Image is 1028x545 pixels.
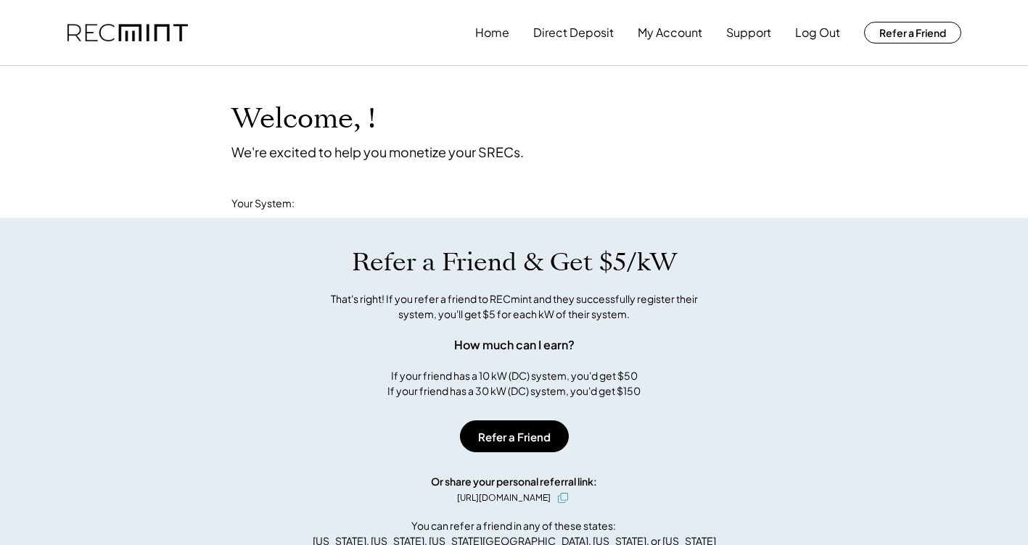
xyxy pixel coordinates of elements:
[231,196,295,211] div: Your System:
[460,420,569,452] button: Refer a Friend
[231,102,413,136] h1: Welcome, !
[454,336,575,354] div: How much can I earn?
[431,474,597,489] div: Or share your personal referral link:
[457,491,551,504] div: [URL][DOMAIN_NAME]
[864,22,961,43] button: Refer a Friend
[67,24,188,42] img: recmint-logotype%403x.png
[231,143,524,160] div: We're excited to help you monetize your SRECs.
[352,247,677,278] h1: Refer a Friend & Get $5/kW
[795,18,840,47] button: Log Out
[726,18,771,47] button: Support
[533,18,614,47] button: Direct Deposit
[315,291,714,322] div: That's right! If you refer a friend to RECmint and they successfully register their system, you'l...
[638,18,702,47] button: My Account
[475,18,509,47] button: Home
[387,368,641,399] div: If your friend has a 10 kW (DC) system, you'd get $50 If your friend has a 30 kW (DC) system, you...
[554,489,572,507] button: click to copy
